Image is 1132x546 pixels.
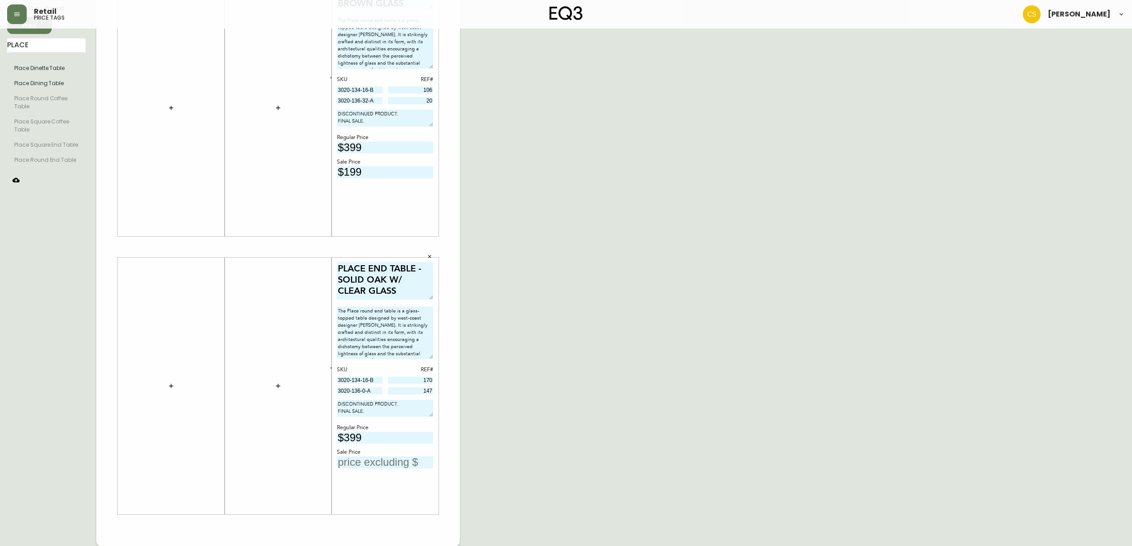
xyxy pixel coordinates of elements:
div: SKU [337,76,382,84]
textarea: The Place round end table is a glass-topped table designed by west-coast designer [PERSON_NAME]. ... [337,307,433,359]
span: [PERSON_NAME] [1048,11,1111,18]
div: Regular Price [337,424,433,432]
div: SKU [337,366,382,374]
textarea: The Place round end table is a glass-topped table designed by west-coast designer [PERSON_NAME]. ... [337,16,433,69]
input: price excluding $ [337,142,433,154]
input: Search [7,38,86,53]
img: logo [550,6,582,21]
li: Large Hang Tag [7,61,86,76]
textarea: DISCONTINUED PRODUCT. FINAL SALE. [337,110,433,127]
li: Small Hang Tag [7,114,86,137]
input: price excluding $ [337,166,433,178]
div: Sale Price [337,448,433,456]
input: price excluding $ [337,456,433,468]
li: Large Hang Tag [7,76,86,91]
textarea: PLACE END TABLE - SOLID OAK W/ CLEAR GLASS [337,262,433,300]
div: REF# [388,76,434,84]
span: Retail [34,8,57,15]
li: Small Hang Tag [7,137,86,152]
textarea: DISCONTINUED PRODUCT. FINAL SALE. [337,400,433,417]
div: Regular Price [337,134,433,142]
h5: price tags [34,15,65,21]
div: REF# [388,366,434,374]
li: Small Hang Tag [7,152,86,168]
input: price excluding $ [337,432,433,444]
li: Small Hang Tag [7,91,86,114]
div: Sale Price [337,158,433,166]
img: 996bfd46d64b78802a67b62ffe4c27a2 [1023,5,1041,23]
